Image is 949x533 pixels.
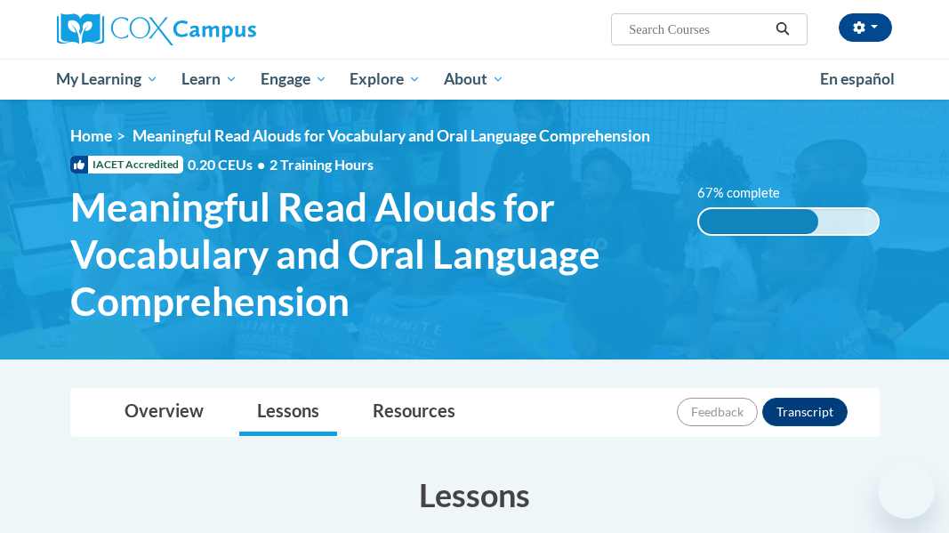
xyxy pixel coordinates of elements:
[261,69,327,90] span: Engage
[70,156,183,174] span: IACET Accredited
[697,183,800,203] label: 67% complete
[188,155,269,174] span: 0.20 CEUs
[249,59,339,100] a: Engage
[878,462,935,519] iframe: Button to launch messaging window
[699,209,819,234] div: 67% complete
[350,69,421,90] span: Explore
[70,126,112,145] a: Home
[338,59,432,100] a: Explore
[677,398,758,426] button: Feedback
[44,59,906,100] div: Main menu
[769,19,796,40] button: Search
[107,389,221,436] a: Overview
[808,61,906,98] a: En español
[70,183,671,324] span: Meaningful Read Alouds for Vocabulary and Oral Language Comprehension
[57,13,318,45] a: Cox Campus
[257,156,265,173] span: •
[170,59,249,100] a: Learn
[820,69,895,88] span: En español
[762,398,848,426] button: Transcript
[70,472,880,517] h3: Lessons
[45,59,171,100] a: My Learning
[133,126,650,145] span: Meaningful Read Alouds for Vocabulary and Oral Language Comprehension
[839,13,892,42] button: Account Settings
[181,69,237,90] span: Learn
[239,389,337,436] a: Lessons
[355,389,473,436] a: Resources
[432,59,516,100] a: About
[269,156,374,173] span: 2 Training Hours
[57,13,256,45] img: Cox Campus
[444,69,504,90] span: About
[56,69,158,90] span: My Learning
[627,19,769,40] input: Search Courses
